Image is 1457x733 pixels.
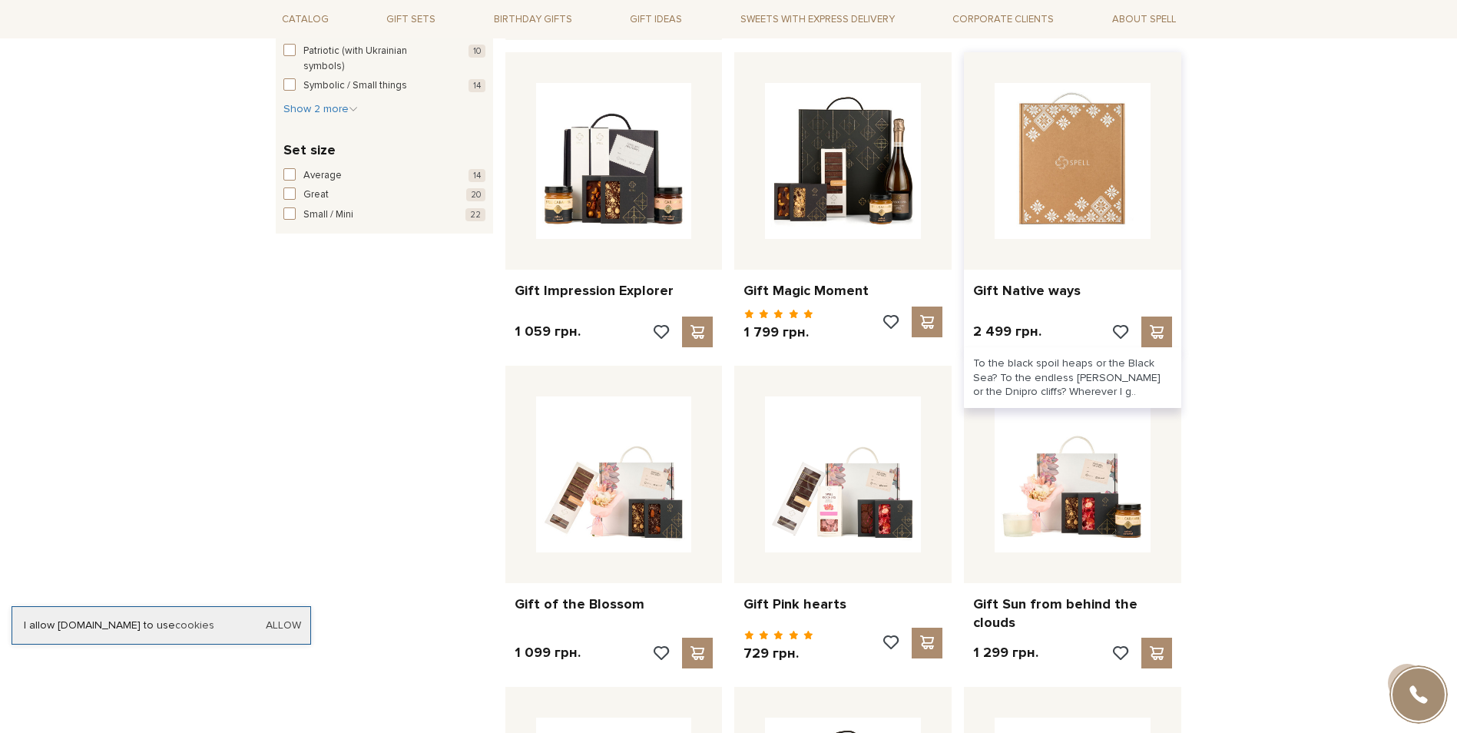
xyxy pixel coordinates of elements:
[743,645,813,662] p: 729 грн.
[515,282,714,300] a: Gift Impression Explorer
[973,282,1172,300] a: Gift Native ways
[276,8,335,32] span: Catalog
[973,323,1041,340] p: 2 499 грн.
[283,187,485,203] button: Great 20
[283,102,358,115] span: Show 2 more
[266,619,301,632] a: Allow
[283,78,485,94] button: Symbolic / Small things 14
[743,282,942,300] a: Gift Magic Moment
[283,44,485,74] button: Patriotic (with Ukrainian symbols) 10
[743,595,942,613] a: Gift Pink hearts
[515,595,714,613] a: Gift of the Blossom
[488,8,578,32] span: Birthday gifts
[303,168,342,184] span: Average
[175,619,214,632] a: cookies
[973,644,1038,662] p: 1 299 грн.
[515,644,581,662] p: 1 099 грн.
[469,79,485,92] span: 14
[466,188,485,201] span: 20
[303,187,329,203] span: Great
[995,83,1151,239] img: Gift Native ways
[283,207,485,223] button: Small / Mini 22
[624,8,688,32] span: Gift ideas
[515,323,581,340] p: 1 059 грн.
[303,44,443,74] span: Patriotic (with Ukrainian symbols)
[465,208,485,221] span: 22
[469,45,485,58] span: 10
[283,101,358,117] button: Show 2 more
[734,6,901,32] a: Sweets with express delivery
[303,78,407,94] span: Symbolic / Small things
[1106,8,1182,32] span: About Spell
[283,168,485,184] button: Average 14
[303,207,353,223] span: Small / Mini
[12,619,310,632] div: I allow [DOMAIN_NAME] to use
[973,595,1172,632] a: Gift Sun from behind the clouds
[946,6,1060,32] a: Corporate clients
[469,169,485,182] span: 14
[380,8,442,32] span: Gift sets
[283,140,336,161] span: Set size
[743,323,813,341] p: 1 799 грн.
[964,347,1181,408] div: To the black spoil heaps or the Black Sea? To the endless [PERSON_NAME] or the Dnipro cliffs? Whe...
